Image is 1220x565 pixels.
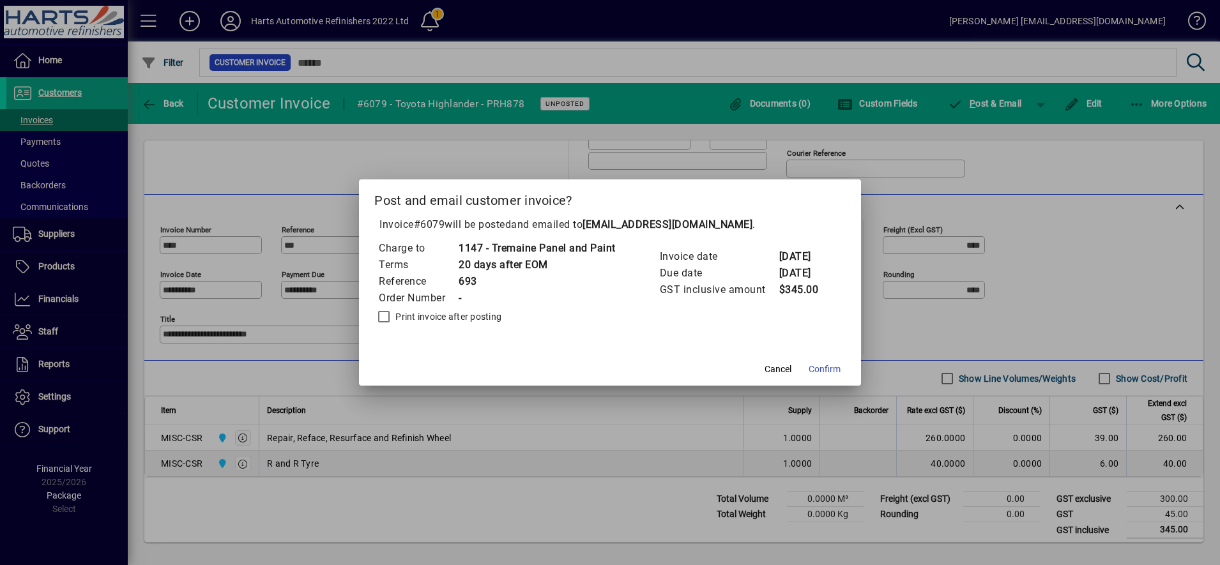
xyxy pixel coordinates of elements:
[809,363,841,376] span: Confirm
[511,218,752,230] span: and emailed to
[374,217,846,232] p: Invoice will be posted .
[583,218,752,230] b: [EMAIL_ADDRESS][DOMAIN_NAME]
[659,265,779,282] td: Due date
[393,310,501,323] label: Print invoice after posting
[779,265,830,282] td: [DATE]
[378,240,458,257] td: Charge to
[458,257,616,273] td: 20 days after EOM
[359,179,861,216] h2: Post and email customer invoice?
[804,358,846,380] button: Confirm
[765,363,791,376] span: Cancel
[458,273,616,290] td: 693
[414,218,445,230] span: #6079
[378,273,458,290] td: Reference
[458,240,616,257] td: 1147 - Tremaine Panel and Paint
[758,358,798,380] button: Cancel
[378,257,458,273] td: Terms
[779,248,830,265] td: [DATE]
[458,290,616,306] td: -
[659,282,779,298] td: GST inclusive amount
[779,282,830,298] td: $345.00
[378,290,458,306] td: Order Number
[659,248,779,265] td: Invoice date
